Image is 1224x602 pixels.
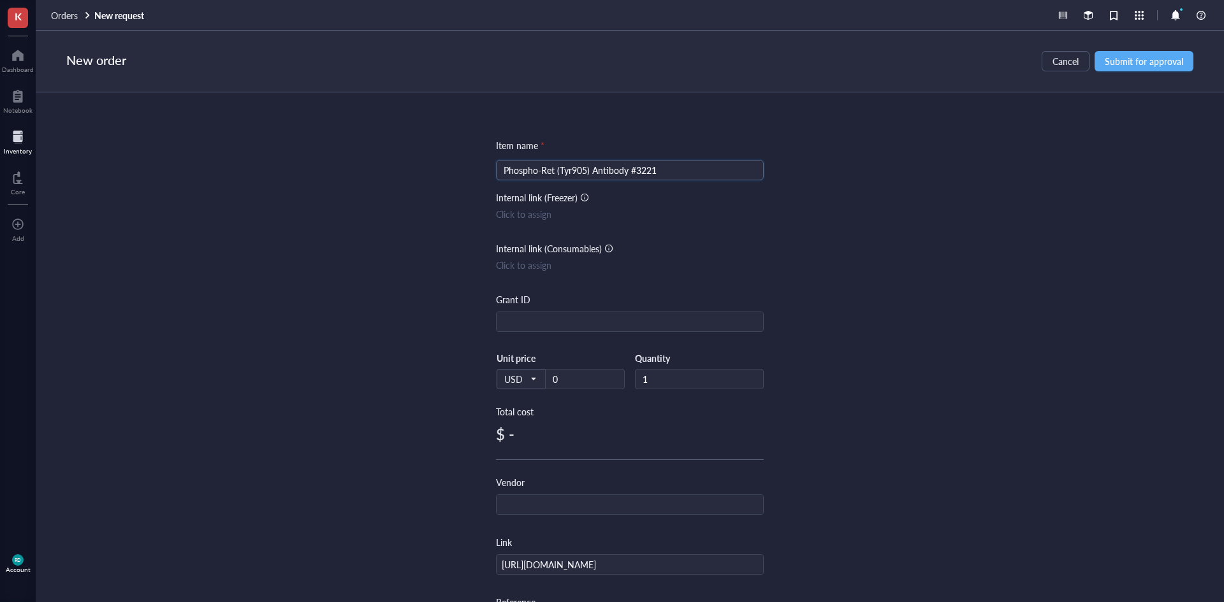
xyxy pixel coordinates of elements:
[4,147,32,155] div: Inventory
[496,258,764,272] div: Click to assign
[496,535,512,549] div: Link
[15,557,21,563] span: RD
[12,234,24,242] div: Add
[94,10,147,21] a: New request
[2,45,34,73] a: Dashboard
[496,207,764,221] div: Click to assign
[51,10,92,21] a: Orders
[2,66,34,73] div: Dashboard
[496,241,602,255] div: Internal link (Consumables)
[1053,56,1079,66] span: Cancel
[504,373,535,385] span: USD
[15,8,22,24] span: K
[496,138,544,152] div: Item name
[1105,56,1183,66] span: Submit for approval
[3,86,33,114] a: Notebook
[3,106,33,114] div: Notebook
[496,424,764,444] div: $ -
[11,188,25,196] div: Core
[496,190,578,204] div: Internal link (Freezer)
[1095,51,1193,71] button: Submit for approval
[496,405,764,419] div: Total cost
[4,127,32,155] a: Inventory
[6,566,31,573] div: Account
[11,168,25,196] a: Core
[1042,51,1089,71] button: Cancel
[496,475,525,489] div: Vendor
[496,292,530,306] div: Grant ID
[635,352,764,364] div: Quantity
[51,9,78,22] span: Orders
[66,51,126,71] div: New order
[497,352,576,364] div: Unit price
